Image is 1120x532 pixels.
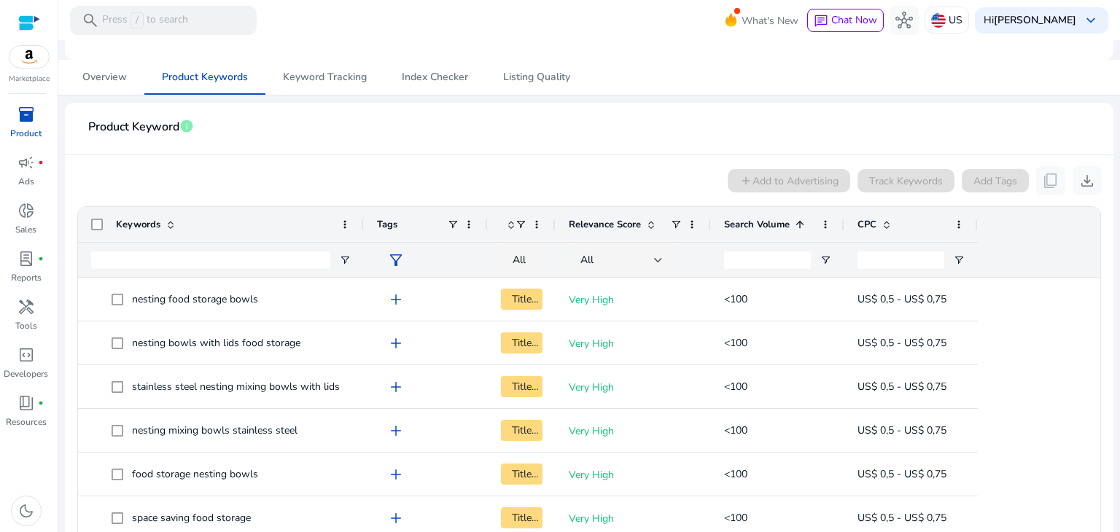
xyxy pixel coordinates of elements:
p: Reports [11,271,42,284]
span: US$ 0,5 - US$ 0,75 [857,292,946,306]
button: download [1073,166,1102,195]
p: Developers [4,367,48,380]
span: US$ 0,5 - US$ 0,75 [857,467,946,481]
span: handyman [17,298,35,316]
input: Search Volume Filter Input [724,251,811,269]
span: food storage nesting bowls [132,467,258,481]
span: Title [501,332,542,353]
span: search [82,12,99,29]
span: add [387,335,405,352]
span: All [580,253,594,267]
span: stainless steel nesting mixing bowls with lids [132,380,340,394]
span: add [387,509,405,527]
b: [PERSON_NAME] [994,13,1076,27]
span: Title [501,376,542,397]
span: keyboard_arrow_down [1082,12,1100,29]
span: US$ 0,5 - US$ 0,75 [857,380,946,394]
span: Tags [377,218,397,231]
p: US [949,7,962,33]
span: Title [501,463,542,485]
button: hub [890,6,919,35]
span: <100 [724,423,747,437]
button: Open Filter Menu [953,254,965,266]
span: add [387,466,405,483]
span: dark_mode [17,502,35,520]
span: nesting bowls with lids food storage [132,336,300,350]
span: nesting food storage bowls [132,292,258,306]
span: donut_small [17,202,35,219]
span: hub [895,12,913,29]
span: fiber_manual_record [38,160,44,165]
span: Overview [82,72,127,82]
span: chat [814,14,828,28]
span: <100 [724,467,747,481]
span: Product Keyword [88,114,179,140]
span: code_blocks [17,346,35,364]
span: Search Volume [724,218,790,231]
span: inventory_2 [17,106,35,123]
span: download [1078,172,1096,189]
input: Keywords Filter Input [91,251,330,269]
span: What's New [742,8,798,34]
span: Listing Quality [503,72,570,82]
button: Open Filter Menu [820,254,831,266]
p: Press to search [102,12,188,28]
span: <100 [724,336,747,350]
span: book_4 [17,394,35,412]
span: US$ 0,5 - US$ 0,75 [857,423,946,437]
span: fiber_manual_record [38,256,44,262]
p: Very High [569,372,698,402]
span: campaign [17,154,35,171]
span: add [387,422,405,439]
span: CPC [857,218,876,231]
button: Open Filter Menu [339,254,351,266]
p: Resources [6,415,47,429]
input: CPC Filter Input [857,251,944,269]
span: Chat Now [831,13,877,27]
span: Relevance Score [569,218,641,231]
p: Ads [18,175,34,188]
span: <100 [724,511,747,525]
span: Product Keywords [162,72,248,82]
p: Marketplace [9,74,50,85]
span: fiber_manual_record [38,400,44,406]
p: Very High [569,416,698,446]
p: Product [10,127,42,140]
p: Very High [569,285,698,315]
span: <100 [724,380,747,394]
span: filter_alt [387,251,405,269]
span: Title [501,420,542,441]
span: US$ 0,5 - US$ 0,75 [857,336,946,350]
p: Hi [984,15,1076,26]
span: info [179,119,194,133]
span: Index Checker [402,72,468,82]
p: Very High [569,329,698,359]
span: space saving food storage [132,511,251,525]
span: Keywords [116,218,160,231]
p: Sales [15,223,36,236]
span: US$ 0,5 - US$ 0,75 [857,511,946,525]
span: Keyword Tracking [283,72,367,82]
span: Title [501,289,542,310]
span: <100 [724,292,747,306]
p: Tools [15,319,37,332]
button: chatChat Now [807,9,884,32]
span: add [387,291,405,308]
span: / [131,12,144,28]
span: add [387,378,405,396]
span: lab_profile [17,250,35,267]
span: Title [501,507,542,528]
img: amazon.svg [9,46,49,68]
p: Very High [569,460,698,490]
img: us.svg [931,13,946,28]
span: nesting mixing bowls stainless steel [132,423,297,437]
span: All [513,253,526,267]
